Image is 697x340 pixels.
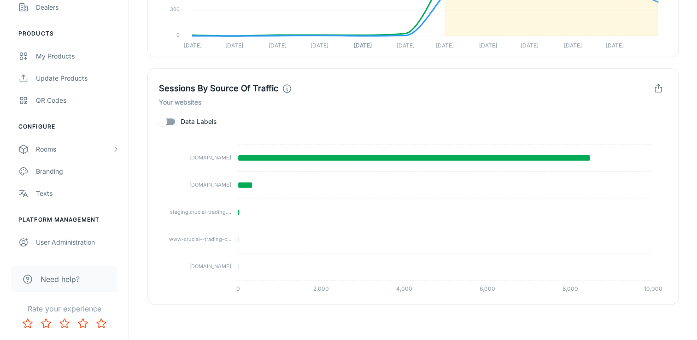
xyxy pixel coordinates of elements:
button: Rate 5 star [92,314,111,333]
tspan: [DATE] [479,42,497,49]
tspan: [DOMAIN_NAME] [189,181,231,188]
span: Data Labels [181,117,217,127]
tspan: 0 [236,285,240,292]
div: Update Products [36,73,119,83]
tspan: 300 [170,6,180,12]
tspan: [DATE] [225,42,243,49]
tspan: [DOMAIN_NAME] [189,154,231,160]
tspan: www-crucial--trading-c... [169,235,231,242]
button: Rate 2 star [37,314,55,333]
tspan: [DATE] [564,42,582,49]
h6: Your websites [159,97,667,107]
h4: Sessions By Source Of Traffic [159,82,278,95]
p: Rate your experience [7,303,121,314]
tspan: [DATE] [397,42,415,49]
tspan: [DOMAIN_NAME] [189,263,231,270]
div: Dealers [36,2,119,12]
div: My Products [36,51,119,61]
tspan: 10,000 [644,285,662,292]
div: Branding [36,166,119,176]
tspan: 6,000 [479,285,495,292]
tspan: [DATE] [436,42,454,49]
tspan: 2,000 [313,285,329,292]
span: Need help? [41,274,80,285]
div: QR Codes [36,95,119,106]
tspan: [DATE] [269,42,287,49]
button: Rate 4 star [74,314,92,333]
div: Rooms [36,144,112,154]
button: Rate 1 star [18,314,37,333]
tspan: [DATE] [606,42,624,49]
tspan: 8,000 [562,285,578,292]
div: Texts [36,188,119,199]
tspan: 4,000 [396,285,412,292]
button: Rate 3 star [55,314,74,333]
div: User Administration [36,237,119,247]
tspan: [DATE] [521,42,539,49]
tspan: 0 [176,31,180,38]
tspan: [DATE] [310,42,328,49]
tspan: [DATE] [184,42,202,49]
tspan: staging.crucial-trading.... [170,208,231,215]
tspan: [DATE] [354,42,372,49]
